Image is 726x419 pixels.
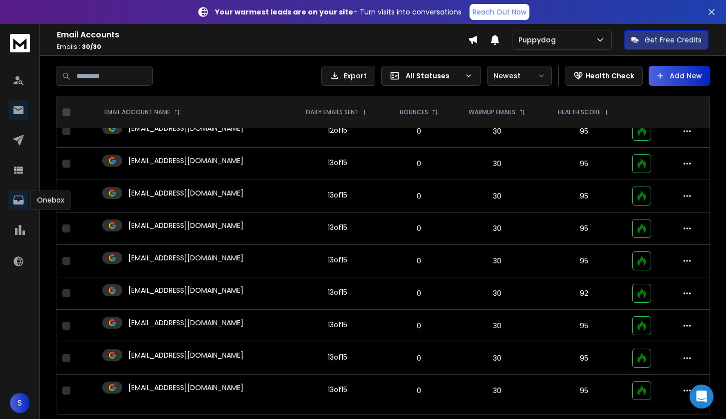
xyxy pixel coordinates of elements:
[328,158,347,168] div: 13 of 15
[10,393,30,413] button: S
[128,285,243,295] p: [EMAIL_ADDRESS][DOMAIN_NAME]
[453,245,542,277] td: 30
[215,7,462,17] p: – Turn visits into conversations
[306,108,359,116] p: DAILY EMAILS SENT
[392,321,447,331] p: 0
[649,66,710,86] button: Add New
[453,277,542,310] td: 30
[328,255,347,265] div: 13 of 15
[392,191,447,201] p: 0
[542,212,626,245] td: 95
[565,66,643,86] button: Health Check
[542,245,626,277] td: 95
[542,310,626,342] td: 95
[215,7,353,17] strong: Your warmest leads are on your site
[328,352,347,362] div: 13 of 15
[453,115,542,148] td: 30
[128,220,243,230] p: [EMAIL_ADDRESS][DOMAIN_NAME]
[453,375,542,407] td: 30
[328,320,347,330] div: 13 of 15
[82,42,101,51] span: 30 / 30
[328,385,347,395] div: 13 of 15
[57,29,468,41] h1: Email Accounts
[392,353,447,363] p: 0
[453,310,542,342] td: 30
[392,386,447,396] p: 0
[128,253,243,263] p: [EMAIL_ADDRESS][DOMAIN_NAME]
[542,375,626,407] td: 95
[328,190,347,200] div: 13 of 15
[30,191,71,209] div: Onebox
[392,288,447,298] p: 0
[321,66,375,86] button: Export
[328,125,347,135] div: 12 of 15
[453,148,542,180] td: 30
[585,71,634,81] p: Health Check
[690,385,714,409] div: Open Intercom Messenger
[392,159,447,169] p: 0
[558,108,601,116] p: HEALTH SCORE
[542,148,626,180] td: 95
[473,7,526,17] p: Reach Out Now
[624,30,709,50] button: Get Free Credits
[453,342,542,375] td: 30
[328,287,347,297] div: 13 of 15
[542,180,626,212] td: 95
[470,4,529,20] a: Reach Out Now
[128,383,243,393] p: [EMAIL_ADDRESS][DOMAIN_NAME]
[400,108,428,116] p: BOUNCES
[128,318,243,328] p: [EMAIL_ADDRESS][DOMAIN_NAME]
[392,126,447,136] p: 0
[10,34,30,52] img: logo
[542,277,626,310] td: 92
[128,350,243,360] p: [EMAIL_ADDRESS][DOMAIN_NAME]
[453,212,542,245] td: 30
[518,35,560,45] p: Puppydog
[128,188,243,198] p: [EMAIL_ADDRESS][DOMAIN_NAME]
[453,180,542,212] td: 30
[128,156,243,166] p: [EMAIL_ADDRESS][DOMAIN_NAME]
[392,256,447,266] p: 0
[406,71,461,81] p: All Statuses
[542,115,626,148] td: 95
[469,108,515,116] p: WARMUP EMAILS
[104,108,180,116] div: EMAIL ACCOUNT NAME
[392,223,447,233] p: 0
[328,222,347,232] div: 13 of 15
[645,35,702,45] p: Get Free Credits
[487,66,552,86] button: Newest
[57,43,468,51] p: Emails :
[542,342,626,375] td: 95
